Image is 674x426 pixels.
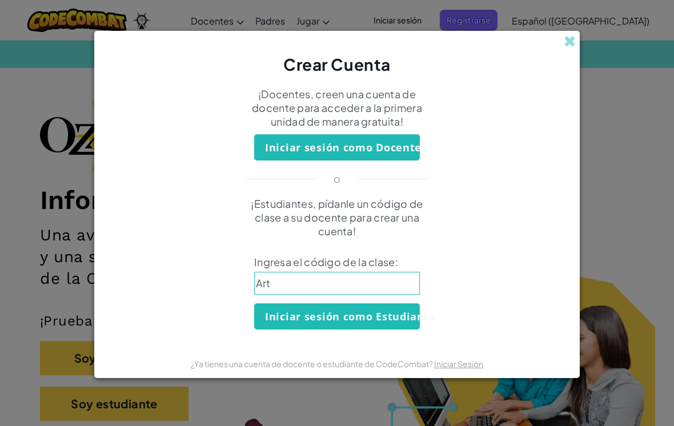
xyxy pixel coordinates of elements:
[334,172,340,186] p: o
[254,303,420,329] button: Iniciar sesión como Estudiante
[191,359,434,369] span: ¿Ya tienes una cuenta de docente o estudiante de CodeCombat?
[283,54,391,74] span: Crear Cuenta
[434,359,483,369] a: Iniciar Sesión
[237,197,437,238] p: ¡Estudiantes, pídanle un código de clase a su docente para crear una cuenta!
[254,255,420,269] span: Ingresa el código de la clase:
[237,87,437,128] p: ¡Docentes, creen una cuenta de docente para acceder a la primera unidad de manera gratuita!
[254,134,420,160] button: Iniciar sesión como Docente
